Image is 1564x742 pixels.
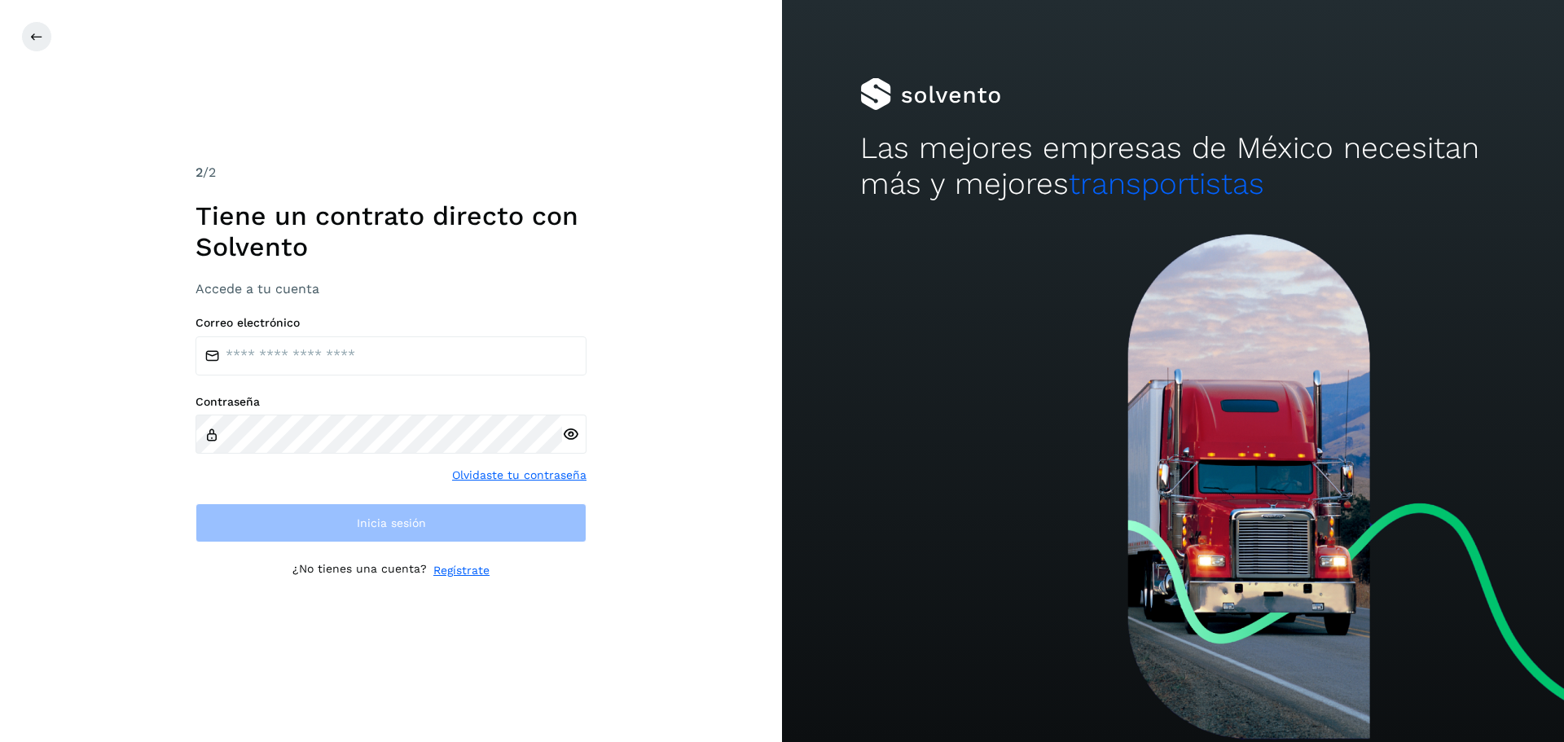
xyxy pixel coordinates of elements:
a: Regístrate [433,562,490,579]
span: 2 [195,165,203,180]
div: /2 [195,163,586,182]
button: Inicia sesión [195,503,586,542]
h3: Accede a tu cuenta [195,281,586,296]
h1: Tiene un contrato directo con Solvento [195,200,586,263]
span: Inicia sesión [357,517,426,529]
span: transportistas [1069,166,1264,201]
label: Correo electrónico [195,316,586,330]
h2: Las mejores empresas de México necesitan más y mejores [860,130,1486,203]
p: ¿No tienes una cuenta? [292,562,427,579]
a: Olvidaste tu contraseña [452,467,586,484]
label: Contraseña [195,395,586,409]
